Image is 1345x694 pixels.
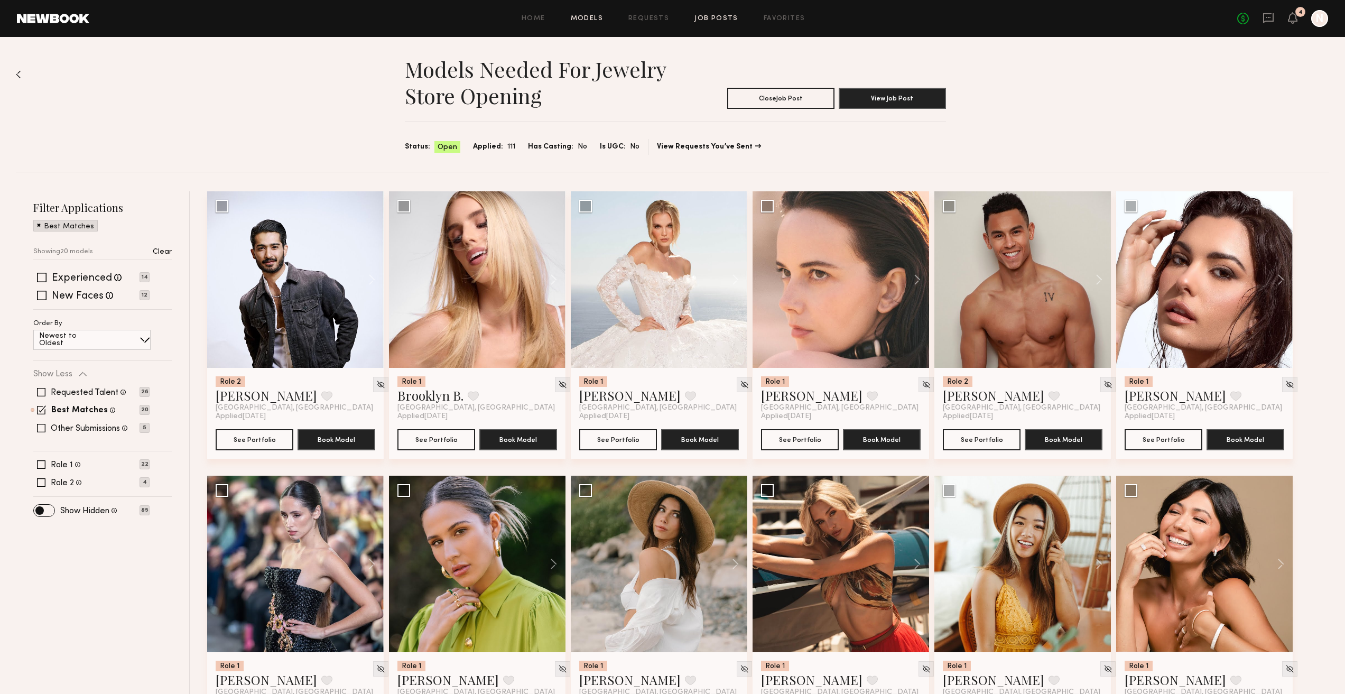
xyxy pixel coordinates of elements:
[1125,671,1226,688] a: [PERSON_NAME]
[51,388,118,397] label: Requested Talent
[761,412,921,421] div: Applied [DATE]
[694,15,738,22] a: Job Posts
[405,56,675,109] h1: Models needed for Jewelry store opening
[52,291,104,302] label: New Faces
[140,477,150,487] p: 4
[140,272,150,282] p: 14
[579,387,681,404] a: [PERSON_NAME]
[630,141,639,153] span: No
[579,412,739,421] div: Applied [DATE]
[39,332,102,347] p: Newest to Oldest
[1103,380,1112,389] img: Unhide Model
[479,429,557,450] button: Book Model
[1125,404,1282,412] span: [GEOGRAPHIC_DATA], [GEOGRAPHIC_DATA]
[52,273,112,284] label: Experienced
[60,507,109,515] label: Show Hidden
[140,290,150,300] p: 12
[153,248,172,256] p: Clear
[438,142,457,153] span: Open
[216,671,317,688] a: [PERSON_NAME]
[579,429,657,450] a: See Portfolio
[397,429,475,450] button: See Portfolio
[761,404,919,412] span: [GEOGRAPHIC_DATA], [GEOGRAPHIC_DATA]
[657,143,761,151] a: View Requests You’ve Sent
[376,380,385,389] img: Unhide Model
[579,661,607,671] div: Role 1
[298,429,375,450] button: Book Model
[140,459,150,469] p: 22
[16,70,21,79] img: Back to previous page
[216,376,245,387] div: Role 2
[51,406,108,415] label: Best Matches
[761,387,862,404] a: [PERSON_NAME]
[578,141,587,153] span: No
[528,141,573,153] span: Has Casting:
[33,248,93,255] p: Showing 20 models
[507,141,515,153] span: 111
[661,429,739,450] button: Book Model
[579,376,607,387] div: Role 1
[51,424,120,433] label: Other Submissions
[51,479,74,487] label: Role 2
[397,412,557,421] div: Applied [DATE]
[51,461,73,469] label: Role 1
[1125,387,1226,404] a: [PERSON_NAME]
[1125,412,1284,421] div: Applied [DATE]
[579,671,681,688] a: [PERSON_NAME]
[740,664,749,673] img: Unhide Model
[216,661,244,671] div: Role 1
[843,434,921,443] a: Book Model
[140,387,150,397] p: 26
[761,661,789,671] div: Role 1
[600,141,626,153] span: Is UGC:
[727,88,834,109] button: CloseJob Post
[397,387,463,404] a: Brooklyn B.
[140,505,150,515] p: 85
[397,404,555,412] span: [GEOGRAPHIC_DATA], [GEOGRAPHIC_DATA]
[1125,661,1153,671] div: Role 1
[839,88,946,109] button: View Job Post
[761,376,789,387] div: Role 1
[558,380,567,389] img: Unhide Model
[761,671,862,688] a: [PERSON_NAME]
[922,664,931,673] img: Unhide Model
[473,141,503,153] span: Applied:
[943,376,972,387] div: Role 2
[140,405,150,415] p: 20
[376,664,385,673] img: Unhide Model
[1025,429,1102,450] button: Book Model
[44,223,94,230] p: Best Matches
[1298,10,1303,15] div: 4
[1311,10,1328,27] a: N
[216,412,375,421] div: Applied [DATE]
[1125,376,1153,387] div: Role 1
[628,15,669,22] a: Requests
[740,380,749,389] img: Unhide Model
[1207,434,1284,443] a: Book Model
[216,387,317,404] a: [PERSON_NAME]
[571,15,603,22] a: Models
[397,376,425,387] div: Role 1
[943,404,1100,412] span: [GEOGRAPHIC_DATA], [GEOGRAPHIC_DATA]
[761,429,839,450] a: See Portfolio
[479,434,557,443] a: Book Model
[943,429,1021,450] button: See Portfolio
[843,429,921,450] button: Book Model
[1103,664,1112,673] img: Unhide Model
[579,404,737,412] span: [GEOGRAPHIC_DATA], [GEOGRAPHIC_DATA]
[33,320,62,327] p: Order By
[397,661,425,671] div: Role 1
[1207,429,1284,450] button: Book Model
[522,15,545,22] a: Home
[764,15,805,22] a: Favorites
[661,434,739,443] a: Book Model
[298,434,375,443] a: Book Model
[558,664,567,673] img: Unhide Model
[1125,429,1202,450] button: See Portfolio
[1285,664,1294,673] img: Unhide Model
[1285,380,1294,389] img: Unhide Model
[140,423,150,433] p: 5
